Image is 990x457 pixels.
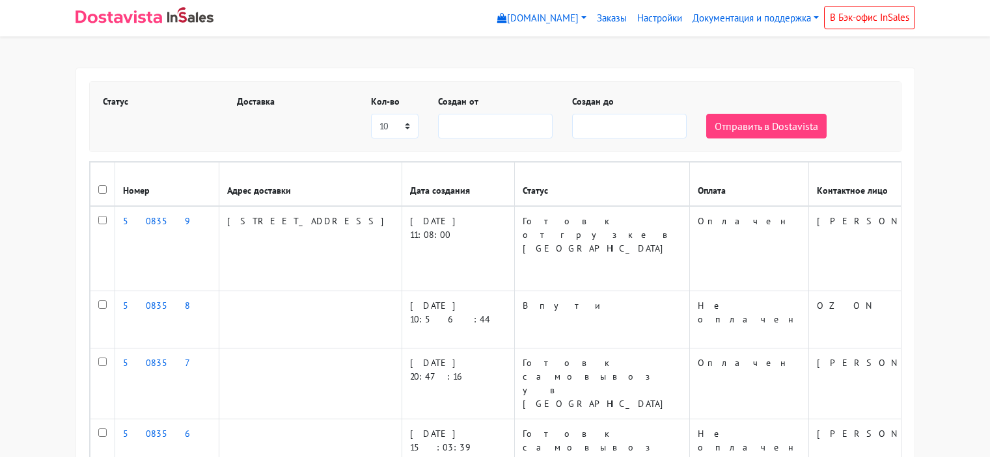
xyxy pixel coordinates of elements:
[808,163,978,207] th: Контактное лицо
[808,291,978,348] td: OZON
[572,95,614,109] label: Создан до
[402,206,514,291] td: [DATE] 11:08:00
[808,348,978,419] td: [PERSON_NAME]
[115,163,219,207] th: Номер
[123,215,191,227] a: 508359
[123,300,190,311] a: 508358
[824,6,915,29] a: В Бэк-офис InSales
[492,6,592,31] a: [DOMAIN_NAME]
[689,348,808,419] td: Оплачен
[237,95,275,109] label: Доставка
[219,206,402,291] td: [STREET_ADDRESS]
[689,163,808,207] th: Оплата
[402,348,514,419] td: [DATE] 20:47:16
[103,95,128,109] label: Статус
[514,163,689,207] th: Статус
[123,357,202,369] a: 508357
[167,7,214,23] img: InSales
[514,348,689,419] td: Готов к самовывозу в [GEOGRAPHIC_DATA]
[76,10,162,23] img: Dostavista - срочная курьерская служба доставки
[514,206,689,291] td: Готов к отгрузке в [GEOGRAPHIC_DATA]
[632,6,687,31] a: Настройки
[123,428,211,439] a: 508356
[402,291,514,348] td: [DATE] 10:56:44
[706,114,827,138] button: Отправить в Dostavista
[689,291,808,348] td: Не оплачен
[808,206,978,291] td: [PERSON_NAME]
[689,206,808,291] td: Оплачен
[402,163,514,207] th: Дата создания
[438,95,478,109] label: Создан от
[514,291,689,348] td: В пути
[219,163,402,207] th: Адрес доставки
[592,6,632,31] a: Заказы
[687,6,824,31] a: Документация и поддержка
[371,95,400,109] label: Кол-во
